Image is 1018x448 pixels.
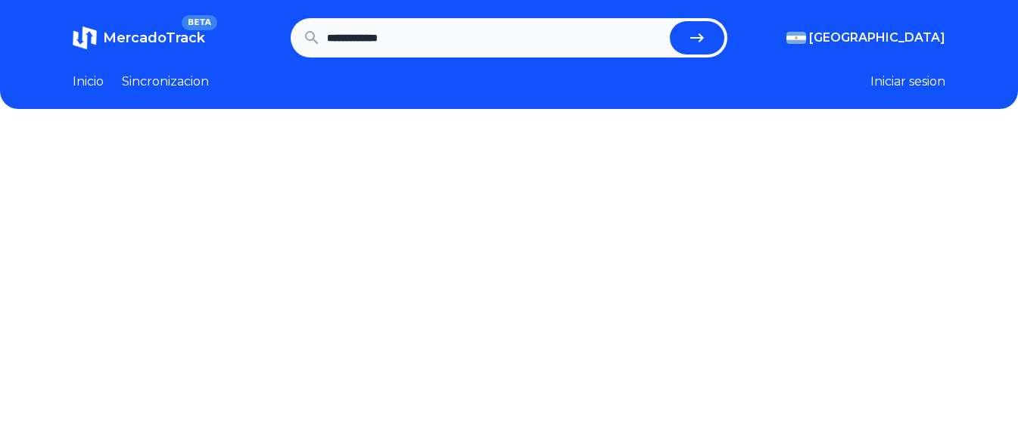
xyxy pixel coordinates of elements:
a: Inicio [73,73,104,91]
span: BETA [182,15,217,30]
img: Argentina [786,32,806,44]
a: MercadoTrackBETA [73,26,205,50]
a: Sincronizacion [122,73,209,91]
button: [GEOGRAPHIC_DATA] [786,29,945,47]
span: MercadoTrack [103,30,205,46]
span: [GEOGRAPHIC_DATA] [809,29,945,47]
button: Iniciar sesion [870,73,945,91]
img: MercadoTrack [73,26,97,50]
